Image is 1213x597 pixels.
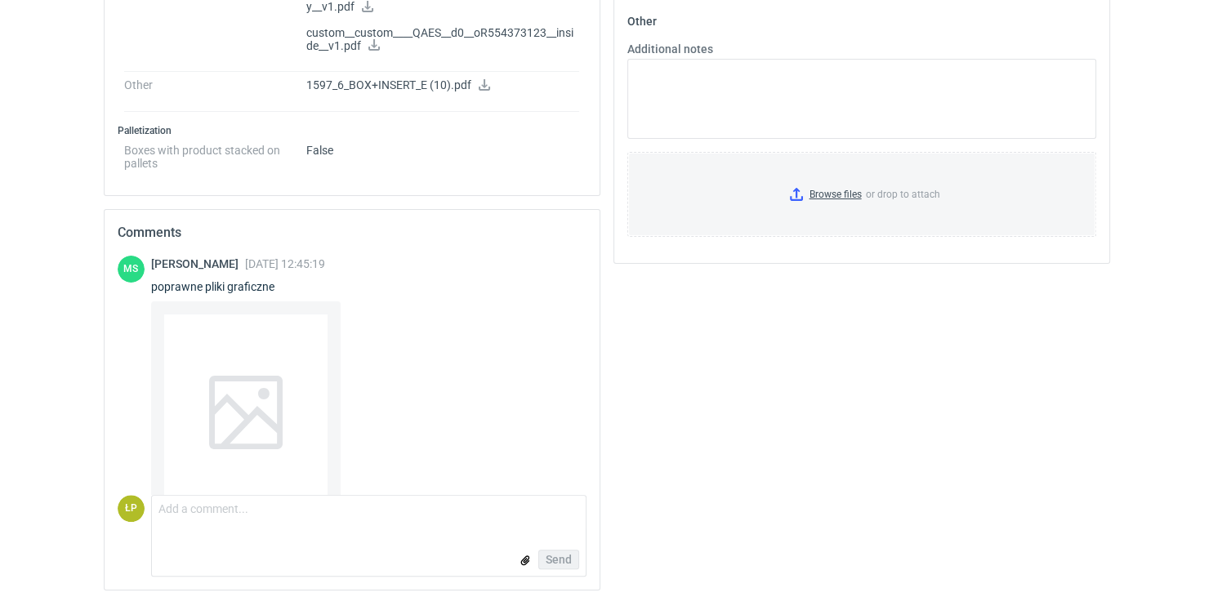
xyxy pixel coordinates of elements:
div: Maciej Sikora [118,256,145,283]
dd: False [306,137,580,170]
h2: Comments [118,223,586,243]
figcaption: ŁP [118,495,145,522]
button: Send [538,550,579,569]
div: Łukasz Postawa [118,495,145,522]
figcaption: MS [118,256,145,283]
label: Additional notes [627,41,713,57]
label: or drop to attach [628,153,1095,236]
dt: Other [124,72,306,112]
span: Send [546,554,572,565]
div: poprawne pliki graficzne [151,278,341,295]
span: [PERSON_NAME] [151,257,245,270]
span: [DATE] 12:45:19 [245,257,325,270]
p: 1597_6_BOX+INSERT_E (10).pdf [306,78,580,93]
p: custom__custom____QAES__d0__oR554373123__inside__v1.pdf [306,26,580,54]
a: custom__custom____QAES__d0__oR554373123__inside__v1 (2).pdf [151,301,341,563]
h3: Palletization [118,124,586,137]
legend: Other [627,8,657,28]
dt: Boxes with product stacked on pallets [124,137,306,170]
